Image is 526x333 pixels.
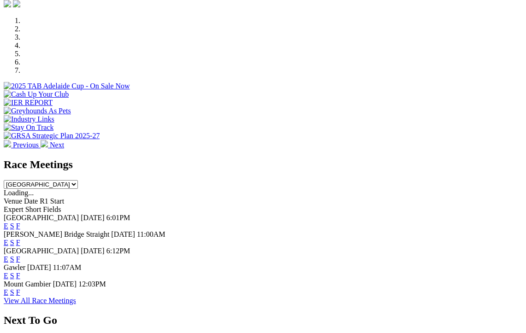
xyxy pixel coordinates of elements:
span: [DATE] [27,263,51,271]
a: S [10,288,14,296]
span: Expert [4,205,24,213]
span: 11:00AM [137,230,165,238]
span: Venue [4,197,22,205]
span: 6:12PM [106,247,130,255]
img: Greyhounds As Pets [4,107,71,115]
img: Industry Links [4,115,54,123]
span: Loading... [4,189,34,197]
span: Mount Gambier [4,280,51,288]
span: [GEOGRAPHIC_DATA] [4,214,79,222]
a: F [16,239,20,246]
a: S [10,222,14,230]
img: chevron-left-pager-white.svg [4,140,11,147]
a: S [10,239,14,246]
span: Fields [43,205,61,213]
a: Next [41,141,64,149]
span: R1 Start [40,197,64,205]
a: Previous [4,141,41,149]
span: Date [24,197,38,205]
img: Cash Up Your Club [4,90,69,99]
a: E [4,255,8,263]
img: IER REPORT [4,99,53,107]
span: [DATE] [81,214,105,222]
img: GRSA Strategic Plan 2025-27 [4,132,100,140]
span: Gawler [4,263,25,271]
a: S [10,255,14,263]
span: Next [50,141,64,149]
span: Previous [13,141,39,149]
h2: Race Meetings [4,158,522,171]
a: S [10,272,14,280]
span: 12:03PM [78,280,106,288]
span: Short [25,205,41,213]
span: [DATE] [53,280,77,288]
img: chevron-right-pager-white.svg [41,140,48,147]
span: [DATE] [111,230,135,238]
a: E [4,272,8,280]
span: 11:07AM [53,263,82,271]
a: E [4,288,8,296]
a: E [4,239,8,246]
a: F [16,222,20,230]
a: View All Race Meetings [4,297,76,304]
span: [PERSON_NAME] Bridge Straight [4,230,109,238]
img: Stay On Track [4,123,53,132]
a: E [4,222,8,230]
img: 2025 TAB Adelaide Cup - On Sale Now [4,82,130,90]
a: F [16,272,20,280]
a: F [16,255,20,263]
h2: Next To Go [4,314,522,327]
span: [GEOGRAPHIC_DATA] [4,247,79,255]
span: 6:01PM [106,214,130,222]
span: [DATE] [81,247,105,255]
a: F [16,288,20,296]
